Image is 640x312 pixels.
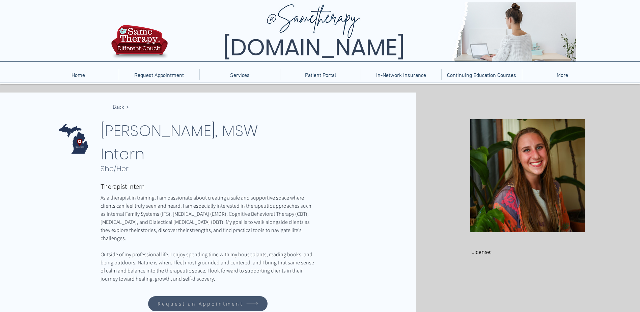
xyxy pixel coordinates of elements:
span: Outside of my professional life, I enjoy spending time with my houseplants, reading books, and be... [101,251,315,282]
img: Julia Aude, MSW Intern [470,119,585,232]
a: Request an Appointment [148,296,268,311]
span: Therapist Intern [101,182,145,191]
a: < Back [101,102,129,112]
p: In-Network Insurance [373,69,429,80]
p: Patient Portal [302,69,339,80]
img: Psychology Today Profile Link [472,271,490,290]
span: As a therapist in training, I am passionate about creating a safe and supportive space where clie... [101,194,312,242]
span: She/Her [101,163,129,174]
a: Continuing Education Courses [441,69,522,80]
span: [PERSON_NAME], MSW Intern [101,120,258,165]
span: Request an Appointment [158,300,243,307]
a: In-Network Insurance [361,69,441,80]
a: Patient Portal [280,69,361,80]
p: Services [227,69,253,80]
span: [DOMAIN_NAME] [223,31,405,63]
span: License: [471,248,492,256]
a: Request Appointment [119,69,199,80]
span: < Back [113,103,129,111]
img: TBH.US [109,24,170,64]
img: LinkedIn Link [494,271,512,290]
p: Continuing Education Courses [444,69,520,80]
img: Same Therapy, Different Couch. TelebehavioralHealth.US [169,2,576,61]
p: Request Appointment [131,69,187,80]
p: More [553,69,572,80]
div: Services [199,69,280,80]
nav: Site [38,69,603,80]
p: Home [68,69,88,80]
a: Home [38,69,119,80]
img: Facebook Link [517,271,535,290]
